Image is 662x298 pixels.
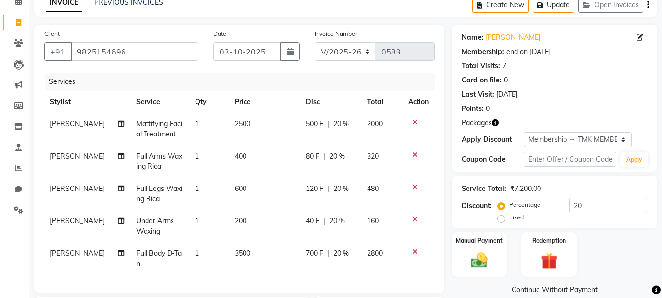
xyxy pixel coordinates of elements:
[502,61,506,71] div: 7
[44,91,130,113] th: Stylist
[306,151,319,162] span: 80 F
[306,119,323,129] span: 500 F
[367,249,383,258] span: 2800
[402,91,435,113] th: Action
[327,248,329,259] span: |
[510,184,541,194] div: ₹7,200.00
[136,119,182,138] span: Mattifying Facial Treatment
[536,251,563,271] img: _gift.svg
[45,73,442,91] div: Services
[454,285,655,295] a: Continue Without Payment
[329,151,345,162] span: 20 %
[50,249,105,258] span: [PERSON_NAME]
[361,91,402,113] th: Total
[333,119,349,129] span: 20 %
[195,119,199,128] span: 1
[195,152,199,161] span: 1
[300,91,361,113] th: Disc
[462,201,492,211] div: Discount:
[306,248,323,259] span: 700 F
[462,118,492,128] span: Packages
[333,248,349,259] span: 20 %
[323,151,325,162] span: |
[367,119,383,128] span: 2000
[136,152,182,171] span: Full Arms Waxing Rica
[462,154,523,164] div: Coupon Code
[195,249,199,258] span: 1
[462,75,502,85] div: Card on file:
[509,213,524,222] label: Fixed
[235,184,246,193] span: 600
[44,42,72,61] button: +91
[333,184,349,194] span: 20 %
[462,184,506,194] div: Service Total:
[367,217,379,225] span: 160
[327,184,329,194] span: |
[506,47,551,57] div: end on [DATE]
[71,42,198,61] input: Search by Name/Mobile/Email/Code
[509,200,540,209] label: Percentage
[486,104,490,114] div: 0
[213,29,226,38] label: Date
[306,184,323,194] span: 120 F
[50,217,105,225] span: [PERSON_NAME]
[456,236,503,245] label: Manual Payment
[462,61,500,71] div: Total Visits:
[486,32,540,43] a: [PERSON_NAME]
[462,32,484,43] div: Name:
[50,152,105,161] span: [PERSON_NAME]
[462,104,484,114] div: Points:
[620,152,648,167] button: Apply
[323,216,325,226] span: |
[235,217,246,225] span: 200
[496,89,517,100] div: [DATE]
[44,29,60,38] label: Client
[50,184,105,193] span: [PERSON_NAME]
[327,119,329,129] span: |
[189,91,228,113] th: Qty
[462,89,494,100] div: Last Visit:
[235,119,250,128] span: 2500
[50,119,105,128] span: [PERSON_NAME]
[462,47,504,57] div: Membership:
[306,216,319,226] span: 40 F
[136,217,174,236] span: Under Arms Waxing
[466,251,492,270] img: _cash.svg
[130,91,190,113] th: Service
[235,152,246,161] span: 400
[504,75,508,85] div: 0
[315,29,357,38] label: Invoice Number
[195,184,199,193] span: 1
[195,217,199,225] span: 1
[532,236,566,245] label: Redemption
[462,135,523,145] div: Apply Discount
[136,249,182,268] span: Full Body D-Tan
[367,152,379,161] span: 320
[229,91,300,113] th: Price
[136,184,182,203] span: Full Legs Waxing Rica
[524,152,616,167] input: Enter Offer / Coupon Code
[367,184,379,193] span: 480
[235,249,250,258] span: 3500
[329,216,345,226] span: 20 %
